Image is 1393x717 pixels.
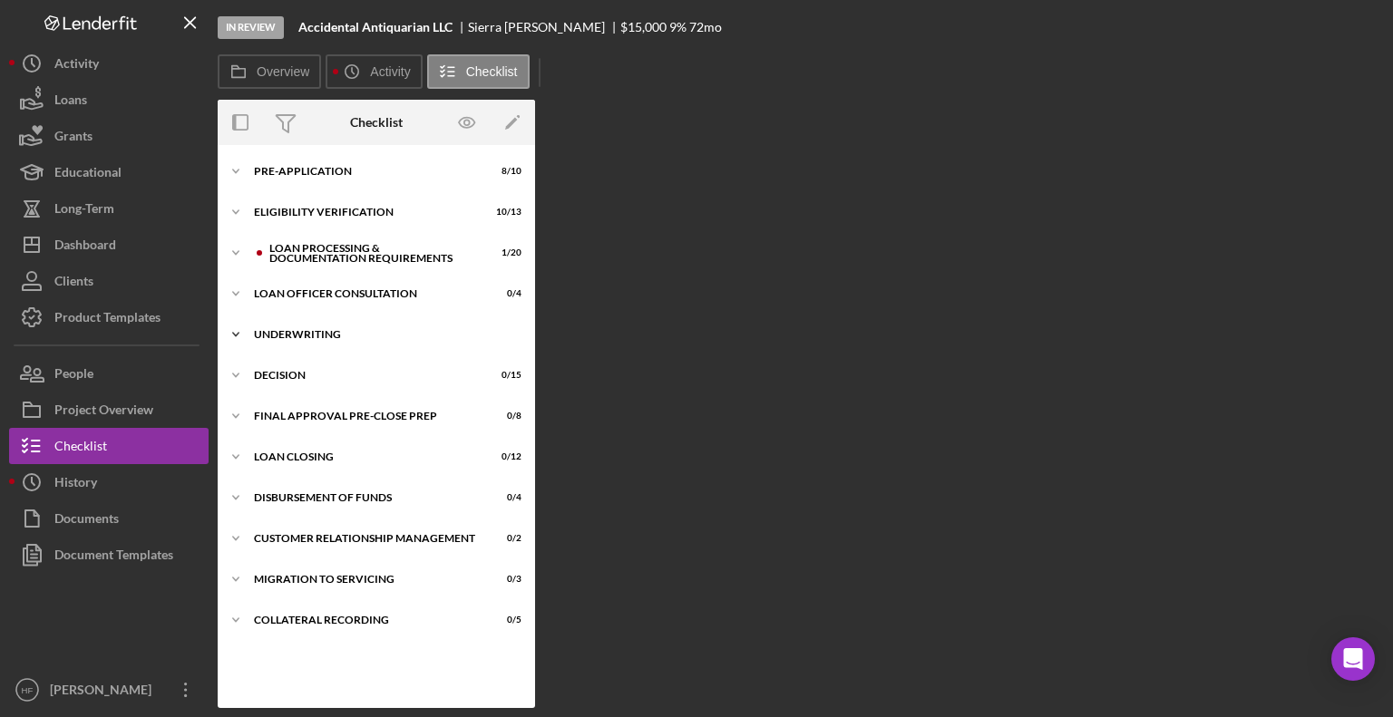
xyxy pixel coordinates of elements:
div: Loan Closing [254,451,476,462]
button: Educational [9,154,209,190]
div: Documents [54,500,119,541]
div: People [54,355,93,396]
text: HF [22,685,34,695]
div: [PERSON_NAME] [45,672,163,712]
div: Sierra [PERSON_NAME] [468,20,620,34]
div: 0 / 12 [489,451,521,462]
div: 0 / 3 [489,574,521,585]
button: Long-Term [9,190,209,227]
button: Activity [9,45,209,82]
label: Overview [257,64,309,79]
div: Underwriting [254,329,512,340]
div: Open Intercom Messenger [1331,637,1375,681]
b: Accidental Antiquarian LLC [298,20,453,34]
div: Checklist [54,428,107,469]
div: Activity [54,45,99,86]
div: Checklist [350,115,403,130]
div: Project Overview [54,392,153,432]
div: Long-Term [54,190,114,231]
div: Collateral Recording [254,615,476,625]
div: Pre-Application [254,166,476,177]
div: Loans [54,82,87,122]
div: Eligibility Verification [254,207,476,218]
div: 0 / 4 [489,288,521,299]
button: People [9,355,209,392]
button: Loans [9,82,209,118]
div: Grants [54,118,93,159]
div: Educational [54,154,122,195]
button: Documents [9,500,209,537]
button: History [9,464,209,500]
span: $15,000 [620,19,667,34]
div: 0 / 5 [489,615,521,625]
div: Final Approval Pre-Close Prep [254,411,476,421]
div: In Review [218,16,284,39]
div: 0 / 2 [489,533,521,544]
button: Project Overview [9,392,209,428]
button: Overview [218,54,321,89]
label: Checklist [466,64,518,79]
button: Checklist [427,54,530,89]
div: Product Templates [54,299,161,340]
div: Decision [254,370,476,381]
div: 72 mo [689,20,722,34]
div: 10 / 13 [489,207,521,218]
div: Dashboard [54,227,116,267]
button: HF[PERSON_NAME] [9,672,209,708]
div: Document Templates [54,537,173,577]
div: Customer Relationship Management [254,533,476,544]
button: Product Templates [9,299,209,335]
button: Dashboard [9,227,209,263]
button: Checklist [9,428,209,464]
div: 1 / 20 [489,247,521,258]
button: Activity [326,54,422,89]
button: Clients [9,263,209,299]
label: Activity [370,64,410,79]
button: Document Templates [9,537,209,573]
div: Migration to Servicing [254,574,476,585]
div: 0 / 15 [489,370,521,381]
div: Loan Officer Consultation [254,288,476,299]
div: 8 / 10 [489,166,521,177]
div: Loan Processing & Documentation Requirements [269,243,476,264]
button: Grants [9,118,209,154]
div: Disbursement of Funds [254,492,476,503]
div: 0 / 8 [489,411,521,421]
div: 9 % [669,20,687,34]
div: Clients [54,263,93,304]
div: History [54,464,97,505]
div: 0 / 4 [489,492,521,503]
